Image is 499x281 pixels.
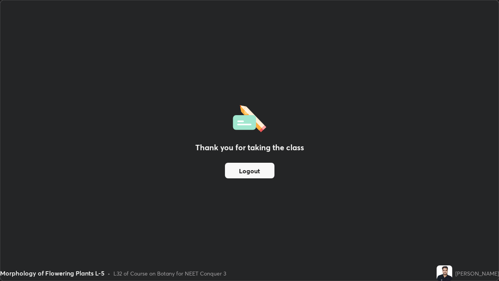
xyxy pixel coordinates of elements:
h2: Thank you for taking the class [195,142,304,153]
div: L32 of Course on Botany for NEET Conquer 3 [113,269,226,277]
div: [PERSON_NAME] [455,269,499,277]
button: Logout [225,163,274,178]
img: 552f2e5bc55d4378a1c7ad7c08f0c226.jpg [437,265,452,281]
div: • [108,269,110,277]
img: offlineFeedback.1438e8b3.svg [233,103,266,132]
